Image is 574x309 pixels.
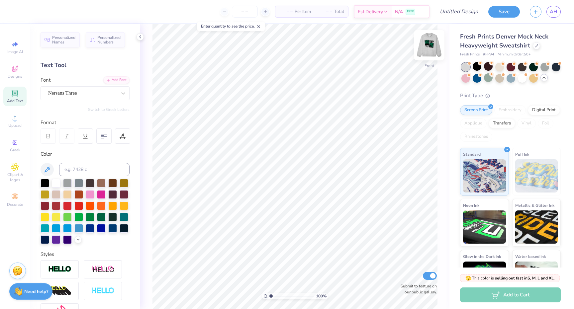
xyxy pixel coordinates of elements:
[550,8,557,16] span: AH
[425,63,434,69] div: Front
[41,150,130,158] div: Color
[24,288,48,295] strong: Need help?
[517,118,536,128] div: Vinyl
[489,118,515,128] div: Transfers
[319,8,332,15] span: – –
[463,210,506,244] img: Neon Ink
[515,202,554,209] span: Metallic & Glitter Ink
[463,151,481,158] span: Standard
[197,22,265,31] div: Enter quantity to see the price.
[41,119,130,126] div: Format
[7,49,23,54] span: Image AI
[3,172,27,183] span: Clipart & logos
[7,202,23,207] span: Decorate
[103,76,130,84] div: Add Font
[48,286,71,296] img: 3d Illusion
[91,287,115,295] img: Negative Space
[495,275,554,281] strong: selling out fast in S, M, L and XL
[546,6,561,18] a: AH
[494,105,526,115] div: Embroidery
[295,8,311,15] span: Per Item
[460,105,492,115] div: Screen Print
[463,159,506,193] img: Standard
[515,253,546,260] span: Water based Ink
[41,61,130,70] div: Text Tool
[463,202,479,209] span: Neon Ink
[538,118,553,128] div: Foil
[488,6,520,18] button: Save
[7,98,23,104] span: Add Text
[52,35,76,44] span: Personalized Names
[528,105,560,115] div: Digital Print
[515,210,558,244] img: Metallic & Glitter Ink
[465,275,555,281] span: This color is .
[48,266,71,273] img: Stroke
[460,33,548,49] span: Fresh Prints Denver Mock Neck Heavyweight Sweatshirt
[407,9,414,14] span: FREE
[498,52,531,57] span: Minimum Order: 50 +
[397,283,437,295] label: Submit to feature on our public gallery.
[279,8,293,15] span: – –
[460,132,492,142] div: Rhinestones
[515,159,558,193] img: Puff Ink
[316,293,327,299] span: 100 %
[463,253,501,260] span: Glow in the Dark Ink
[88,107,130,112] button: Switch to Greek Letters
[515,151,529,158] span: Puff Ink
[515,262,558,295] img: Water based Ink
[460,118,487,128] div: Applique
[41,76,50,84] label: Font
[463,262,506,295] img: Glow in the Dark Ink
[10,147,20,153] span: Greek
[91,265,115,273] img: Shadow
[8,74,22,79] span: Designs
[460,92,561,100] div: Print Type
[434,5,483,18] input: Untitled Design
[358,8,383,15] span: Est. Delivery
[41,251,130,258] div: Styles
[334,8,344,15] span: Total
[465,275,471,281] span: 🫣
[59,163,130,176] input: e.g. 7428 c
[483,52,494,57] span: # FP94
[97,35,121,44] span: Personalized Numbers
[460,52,480,57] span: Fresh Prints
[232,6,258,18] input: – –
[416,32,442,58] img: Front
[395,8,403,15] span: N/A
[8,123,22,128] span: Upload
